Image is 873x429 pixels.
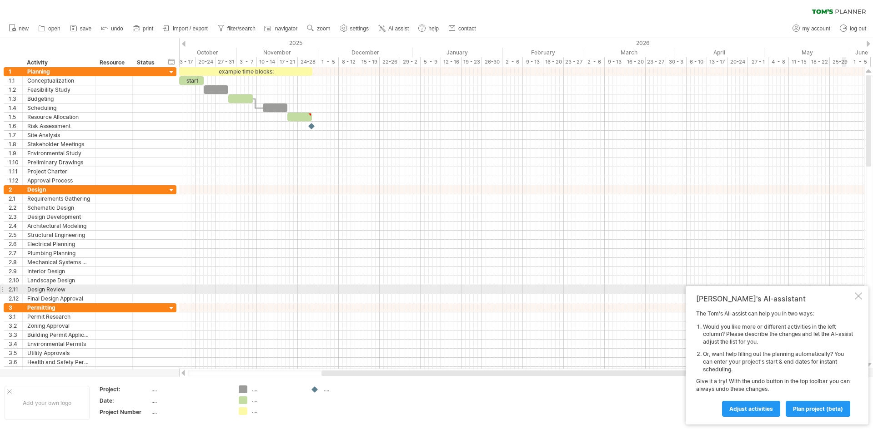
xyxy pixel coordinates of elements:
a: new [6,23,31,35]
div: 2.7 [9,249,22,257]
div: Zoning Approval [27,321,90,330]
div: 1.5 [9,113,22,121]
span: plan project (beta) [793,405,843,412]
span: contact [458,25,476,32]
div: Design [27,185,90,194]
div: 25-29 [830,57,850,67]
div: Date: [100,397,150,404]
div: February 2026 [502,48,584,57]
div: Design Review [27,285,90,294]
div: 2 [9,185,22,194]
div: 9 - 13 [605,57,625,67]
div: start [179,76,204,85]
div: Project Number [100,408,150,416]
a: contact [446,23,479,35]
div: Status [137,58,157,67]
div: Site Analysis [27,131,90,139]
div: 17 - 21 [277,57,298,67]
div: 2 - 6 [584,57,605,67]
span: undo [111,25,123,32]
a: save [68,23,94,35]
a: help [416,23,442,35]
div: 1 [9,67,22,76]
div: 1.11 [9,167,22,176]
div: 10 - 14 [257,57,277,67]
div: 13 - 17 [175,57,196,67]
span: zoom [317,25,330,32]
div: 2.8 [9,258,22,266]
div: 13 - 17 [707,57,727,67]
div: 27 - 31 [216,57,236,67]
div: 19 - 23 [462,57,482,67]
div: 11 - 15 [789,57,809,67]
div: Project Charter [27,167,90,176]
div: Permit Research [27,312,90,321]
div: 6 - 10 [687,57,707,67]
div: 2.2 [9,203,22,212]
div: Interior Design [27,267,90,276]
div: Approval Process [27,176,90,185]
li: Or, want help filling out the planning automatically? You can enter your project's start & end da... [703,350,853,373]
div: 1.4 [9,104,22,112]
a: import / export [161,23,211,35]
div: Mechanical Systems Design [27,258,90,266]
li: Would you like more or different activities in the left column? Please describe the changes and l... [703,323,853,346]
div: Electrical Planning [27,240,90,248]
div: Activity [27,58,90,67]
div: Budgeting [27,94,90,103]
div: 2.12 [9,294,22,303]
div: November 2025 [236,48,318,57]
div: Building Permit Application [27,330,90,339]
div: 2.11 [9,285,22,294]
span: filter/search [227,25,256,32]
div: 15 - 19 [359,57,380,67]
a: AI assist [376,23,411,35]
div: 1.12 [9,176,22,185]
div: May 2026 [764,48,850,57]
div: [PERSON_NAME]'s AI-assistant [696,294,853,303]
div: .... [252,385,301,393]
div: Environmental Study [27,149,90,158]
span: settings [350,25,369,32]
div: 1 - 5 [850,57,871,67]
div: 3.7 [9,367,22,375]
div: Planning [27,67,90,76]
div: 3 - 7 [236,57,257,67]
a: filter/search [215,23,258,35]
div: 1 - 5 [318,57,339,67]
div: 2.6 [9,240,22,248]
div: example time blocks: [179,67,312,76]
span: import / export [173,25,208,32]
span: new [19,25,29,32]
div: October 2025 [142,48,236,57]
div: 18 - 22 [809,57,830,67]
div: 4 - 8 [768,57,789,67]
div: .... [324,385,373,393]
div: Project: [100,385,150,393]
div: Fire Department Approval [27,367,90,375]
div: Final Design Approval [27,294,90,303]
span: open [48,25,60,32]
div: 2.10 [9,276,22,285]
div: Environmental Permits [27,340,90,348]
div: Scheduling [27,104,90,112]
a: settings [338,23,371,35]
div: 12 - 16 [441,57,462,67]
div: Permitting [27,303,90,312]
div: 9 - 13 [523,57,543,67]
span: log out [850,25,866,32]
div: 24-28 [298,57,318,67]
a: log out [838,23,869,35]
a: print [130,23,156,35]
div: 2.1 [9,194,22,203]
div: Stakeholder Meetings [27,140,90,148]
a: plan project (beta) [786,401,850,417]
div: .... [252,396,301,404]
div: Structural Engineering [27,231,90,239]
div: .... [151,408,228,416]
div: 30 - 3 [666,57,687,67]
div: .... [151,385,228,393]
div: 3.6 [9,358,22,366]
span: help [428,25,439,32]
div: January 2026 [412,48,502,57]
